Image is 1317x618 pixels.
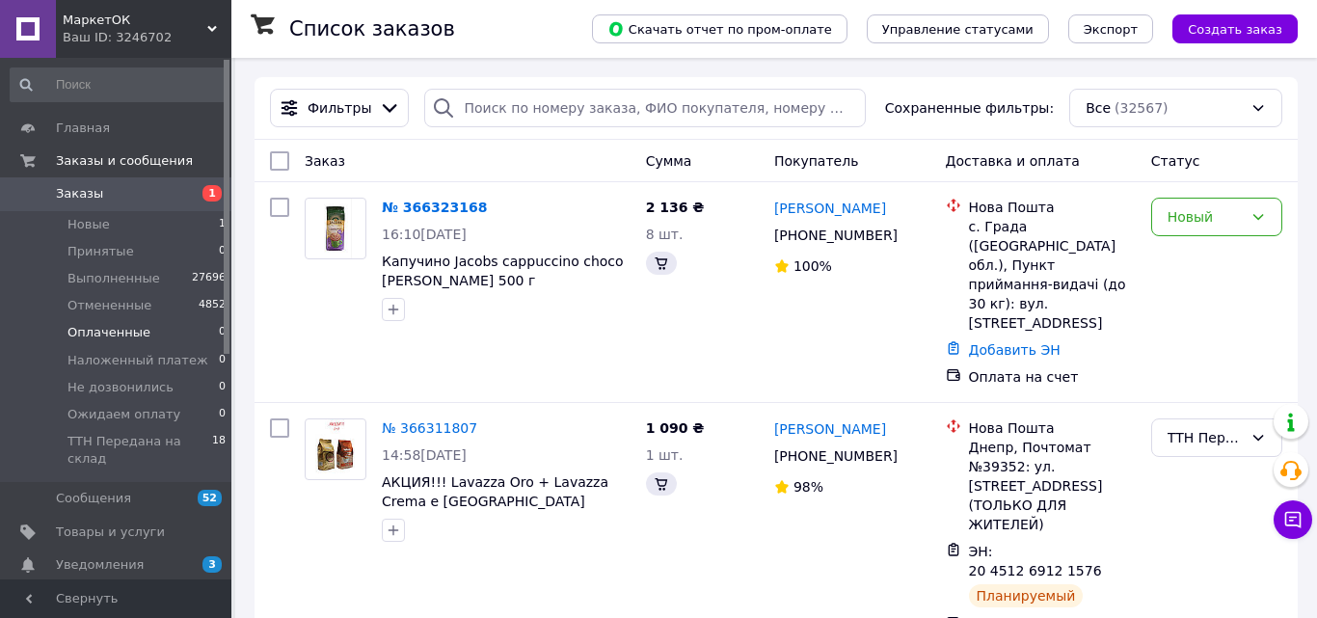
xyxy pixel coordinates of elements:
span: Выполненные [67,270,160,287]
div: Ваш ID: 3246702 [63,29,231,46]
button: Создать заказ [1172,14,1298,43]
span: Принятые [67,243,134,260]
a: Добавить ЭН [969,342,1061,358]
a: № 366311807 [382,420,477,436]
a: Фото товару [305,418,366,480]
span: Ожидаем оплату [67,406,180,423]
div: Оплата на счет [969,367,1136,387]
span: 1 шт. [646,447,684,463]
span: 8 шт. [646,227,684,242]
span: Уведомления [56,556,144,574]
img: Фото товару [319,199,353,258]
span: Покупатель [774,153,859,169]
span: Заказ [305,153,345,169]
span: Сохраненные фильтры: [885,98,1054,118]
div: [PHONE_NUMBER] [770,443,901,470]
a: Фото товару [305,198,366,259]
div: с. Града ([GEOGRAPHIC_DATA] обл.), Пункт приймання-видачі (до 30 кг): вул. [STREET_ADDRESS] [969,217,1136,333]
span: Отмененные [67,297,151,314]
a: [PERSON_NAME] [774,199,886,218]
span: 98% [793,479,823,495]
span: Новые [67,216,110,233]
div: Планируемый [969,584,1084,607]
span: Скачать отчет по пром-оплате [607,20,832,38]
div: Нова Пошта [969,418,1136,438]
h1: Список заказов [289,17,455,40]
span: 0 [219,379,226,396]
a: АКЦИЯ!!! Lavazza Oro + Lavazza Crema e [GEOGRAPHIC_DATA] [382,474,608,509]
span: 2 136 ₴ [646,200,705,215]
span: Наложенный платеж [67,352,208,369]
span: 27696 [192,270,226,287]
span: Главная [56,120,110,137]
div: [PHONE_NUMBER] [770,222,901,249]
span: 1 090 ₴ [646,420,705,436]
input: Поиск по номеру заказа, ФИО покупателя, номеру телефона, Email, номеру накладной [424,89,866,127]
span: 16:10[DATE] [382,227,467,242]
button: Управление статусами [867,14,1049,43]
span: Товары и услуги [56,524,165,541]
span: 100% [793,258,832,274]
button: Экспорт [1068,14,1153,43]
span: Заказы [56,185,103,202]
span: Все [1086,98,1111,118]
div: ТТН Передана на склад [1168,427,1243,448]
span: 14:58[DATE] [382,447,467,463]
span: Заказы и сообщения [56,152,193,170]
span: 0 [219,352,226,369]
span: ТТН Передана на склад [67,433,212,468]
a: Капучино Jacobs cappuccino choco [PERSON_NAME] 500 г [382,254,624,288]
span: 18 [212,433,226,468]
button: Скачать отчет по пром-оплате [592,14,847,43]
span: 1 [202,185,222,202]
span: Фильтры [308,98,371,118]
a: Создать заказ [1153,20,1298,36]
span: Сообщения [56,490,131,507]
span: Экспорт [1084,22,1138,37]
span: 0 [219,324,226,341]
span: Управление статусами [882,22,1034,37]
button: Чат с покупателем [1274,500,1312,539]
span: 4852 [199,297,226,314]
div: Днепр, Почтомат №39352: ул. [STREET_ADDRESS] (ТОЛЬКО ДЛЯ ЖИТЕЛЕЙ) [969,438,1136,534]
span: Оплаченные [67,324,150,341]
span: ЭН: 20 4512 6912 1576 [969,544,1102,578]
span: Статус [1151,153,1200,169]
input: Поиск [10,67,228,102]
div: Новый [1168,206,1243,228]
a: [PERSON_NAME] [774,419,886,439]
span: 3 [202,556,222,573]
span: Сумма [646,153,692,169]
span: 1 [219,216,226,233]
span: 0 [219,406,226,423]
span: 0 [219,243,226,260]
img: Фото товару [315,419,356,479]
div: Нова Пошта [969,198,1136,217]
span: Создать заказ [1188,22,1282,37]
span: Доставка и оплата [946,153,1080,169]
span: Не дозвонились [67,379,174,396]
a: № 366323168 [382,200,487,215]
span: (32567) [1115,100,1168,116]
span: 52 [198,490,222,506]
span: МаркетОК [63,12,207,29]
